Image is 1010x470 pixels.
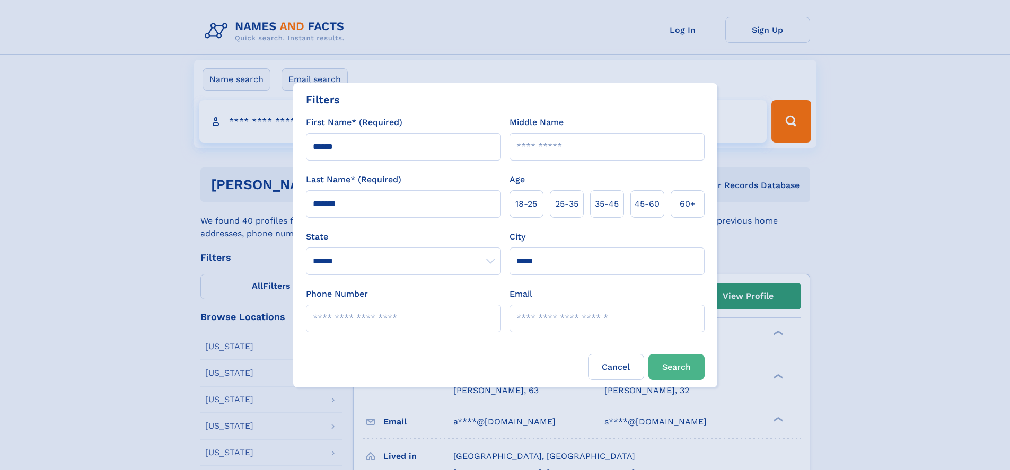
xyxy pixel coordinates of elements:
[588,354,644,380] label: Cancel
[306,173,401,186] label: Last Name* (Required)
[306,288,368,300] label: Phone Number
[595,198,619,210] span: 35‑45
[306,230,501,243] label: State
[510,173,525,186] label: Age
[648,354,705,380] button: Search
[510,116,564,129] label: Middle Name
[515,198,537,210] span: 18‑25
[510,230,525,243] label: City
[555,198,578,210] span: 25‑35
[635,198,660,210] span: 45‑60
[510,288,532,300] label: Email
[680,198,696,210] span: 60+
[306,116,402,129] label: First Name* (Required)
[306,92,340,108] div: Filters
